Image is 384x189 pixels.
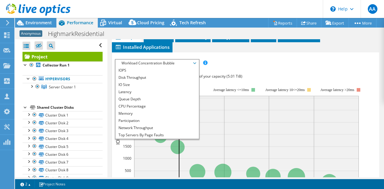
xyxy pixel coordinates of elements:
a: 2 [16,180,35,188]
span: Performance [67,20,93,25]
span: Workload Concentration Bubble [118,60,196,67]
a: Share [297,18,321,28]
a: Project [22,52,103,61]
a: Hypervisors [22,75,103,83]
a: Cluster Disk 7 [22,158,103,166]
li: Top Servers By Page Faults [115,131,199,139]
span: Servers [147,34,171,40]
text: 500 [125,168,131,173]
tspan: Average latency 10<=20ms [265,88,305,92]
a: Export [321,18,349,28]
span: 64% of IOPS falls on 20% of your capacity (5.01 TiB) [157,74,242,79]
h1: HighmarkResidential [45,31,114,37]
a: Cluster Disk 8 [22,166,103,174]
text: Average latency >20ms [320,88,354,92]
span: Disks [254,34,273,40]
span: Tech Refresh [179,20,206,25]
a: Cluster Disk 2 [22,119,103,127]
a: Cluster Disk 4 [22,135,103,143]
li: IOPS [115,67,199,74]
li: Participation [115,117,199,124]
text: 1500 [123,144,131,149]
div: Shared Cluster Disks [37,104,103,111]
li: IO Size [115,81,199,88]
span: Hypervisor [215,34,246,40]
span: Cluster Disks [281,34,317,40]
a: Cluster Disk 3 [22,127,103,135]
text: 1000 [123,156,131,161]
span: Server Cluster 1 [49,84,76,90]
a: Cluster Disk 9 [22,174,103,182]
li: Network Throughput [115,124,199,131]
a: Cluster Disk 5 [22,143,103,150]
span: Environment [25,20,52,25]
svg: \n [330,6,336,12]
a: Cluster Disk 6 [22,150,103,158]
span: Cloud Pricing [137,20,164,25]
tspan: Average latency <=10ms [213,88,249,92]
a: Cluster Disk 1 [22,111,103,119]
span: Graphs [115,34,139,40]
a: Reports [268,18,297,28]
span: Installed Applications [115,44,169,50]
text: IOPS [115,134,121,144]
span: Virtual [108,20,122,25]
a: More [349,18,376,28]
li: Disk Throughput [115,74,199,81]
span: Inventory [178,34,208,40]
span: AA [368,4,377,14]
a: Server Cluster 1 [22,83,103,91]
a: Project Notes [34,180,70,188]
a: Collector Run 1 [22,61,103,69]
li: Queue Depth [115,96,199,103]
span: Anonymous [19,30,42,37]
li: Memory [115,110,199,117]
b: Collector Run 1 [43,63,70,68]
li: CPU Percentage [115,103,199,110]
li: Latency [115,88,199,96]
